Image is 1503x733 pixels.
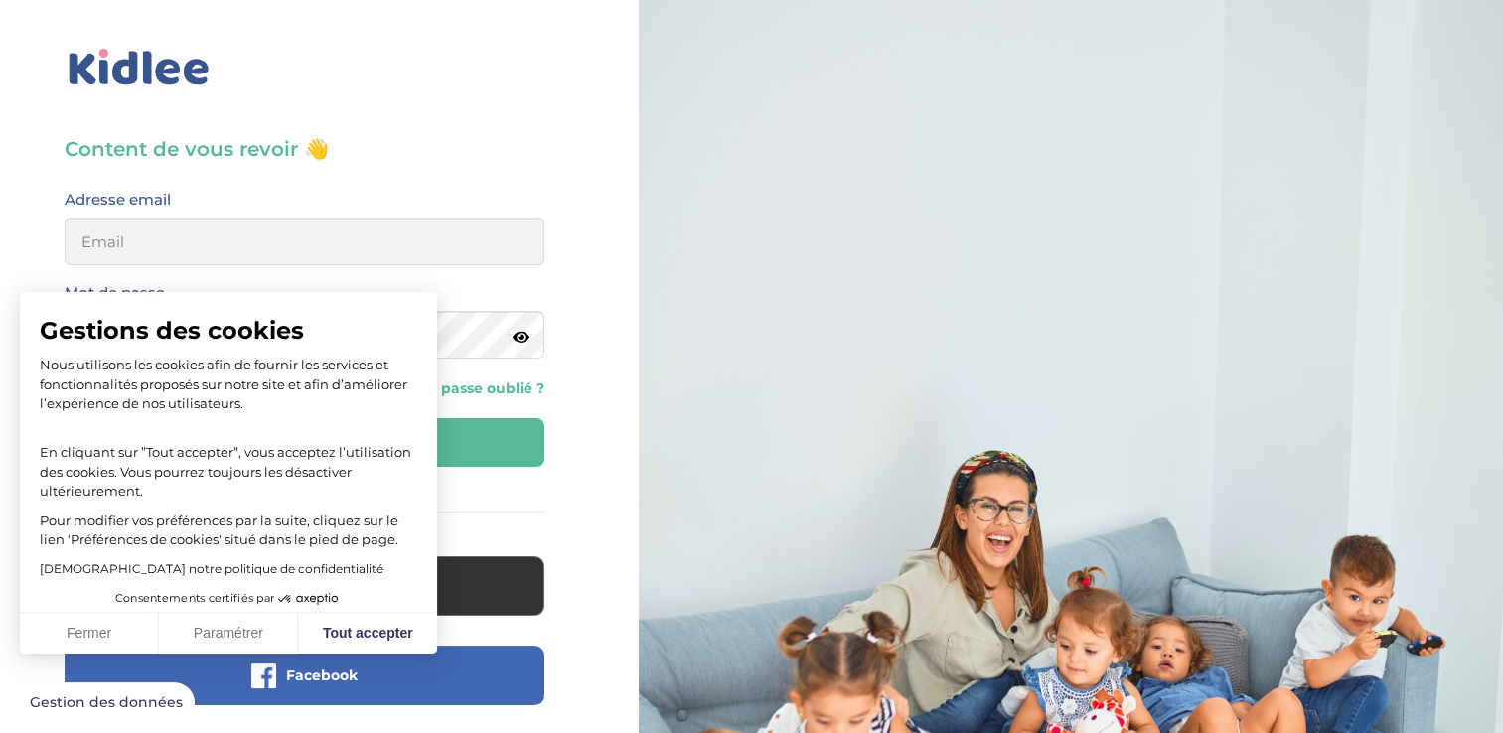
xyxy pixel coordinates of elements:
[65,135,544,163] h3: Content de vous revoir 👋
[40,316,417,346] span: Gestions des cookies
[115,593,274,604] span: Consentements certifiés par
[65,679,544,698] a: Facebook
[40,356,417,414] p: Nous utilisons les cookies afin de fournir les services et fonctionnalités proposés sur notre sit...
[40,512,417,550] p: Pour modifier vos préférences par la suite, cliquez sur le lien 'Préférences de cookies' situé da...
[65,280,165,306] label: Mot de passe
[65,45,214,90] img: logo_kidlee_bleu
[286,665,358,685] span: Facebook
[65,187,171,213] label: Adresse email
[40,424,417,502] p: En cliquant sur ”Tout accepter”, vous acceptez l’utilisation des cookies. Vous pourrez toujours l...
[18,682,195,724] button: Fermer le widget sans consentement
[20,613,159,655] button: Fermer
[278,569,338,629] svg: Axeptio
[105,586,352,612] button: Consentements certifiés par
[65,218,544,265] input: Email
[30,694,183,712] span: Gestion des données
[65,646,544,705] button: Facebook
[251,663,276,688] img: facebook.png
[298,613,437,655] button: Tout accepter
[40,561,383,576] a: [DEMOGRAPHIC_DATA] notre politique de confidentialité
[159,613,298,655] button: Paramétrer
